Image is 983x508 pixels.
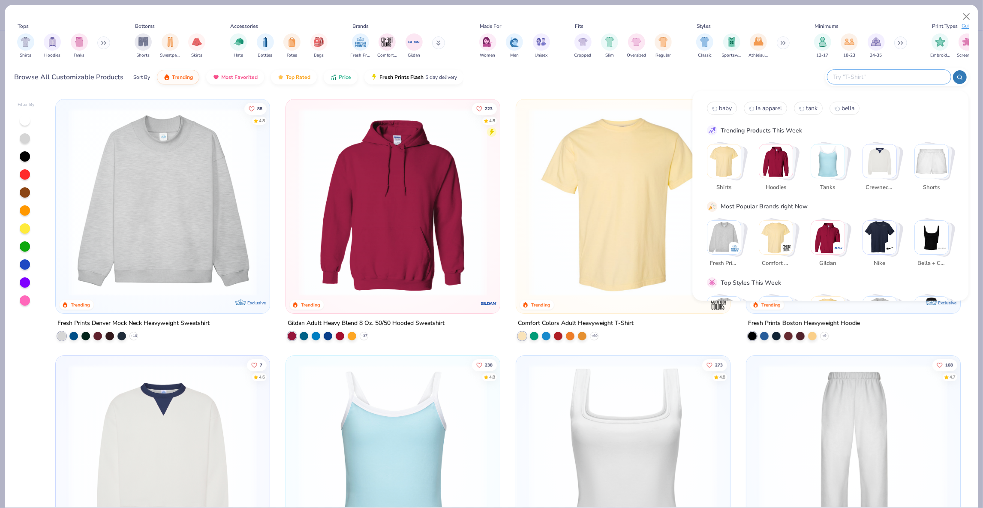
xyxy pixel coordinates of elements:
button: filter button [17,33,34,59]
img: Hoodies Image [48,37,57,47]
img: Nike [863,221,897,254]
img: Fresh Prints Image [354,36,367,48]
img: Comfort Colors Image [381,36,394,48]
button: Like [932,359,957,371]
button: Stack Card Button Classic [707,297,747,348]
div: 4.8 [489,117,495,124]
button: la apparel1 [744,102,788,115]
span: + 37 [361,334,367,339]
span: Gildan [408,52,420,59]
div: filter for Bottles [257,33,274,59]
div: Gildan Adult Heavy Blend 8 Oz. 50/50 Hooded Sweatshirt [288,318,445,329]
div: filter for Slim [601,33,618,59]
img: Totes Image [287,37,297,47]
button: Stack Card Button Preppy [915,297,954,348]
span: Nike [866,260,894,268]
div: Fresh Prints Denver Mock Neck Heavyweight Sweatshirt [57,318,210,329]
button: baby0 [707,102,737,115]
span: 7 [260,363,262,367]
div: filter for Fresh Prints [351,33,370,59]
div: Sort By [133,73,150,81]
button: Price [324,70,358,84]
div: filter for Shorts [135,33,152,59]
div: Accessories [231,22,259,30]
img: Sportswear Image [727,37,736,47]
span: Sweatpants [160,52,180,59]
div: Most Popular Brands right Now [721,202,808,211]
img: Classic Image [700,37,710,47]
button: Top Rated [271,70,317,84]
img: Embroidery Image [935,37,945,47]
button: filter button [506,33,523,59]
span: Hoodies [44,52,60,59]
span: Fresh Prints [351,52,370,59]
button: Stack Card Button Cozy [863,297,902,348]
div: 4.8 [719,374,725,380]
span: Bags [314,52,324,59]
div: Brands [352,22,369,30]
span: 5 day delivery [425,72,457,82]
div: filter for Gildan [406,33,423,59]
div: filter for 18-23 [841,33,858,59]
div: filter for Hats [230,33,247,59]
div: filter for Men [506,33,523,59]
button: Close [959,9,975,25]
div: filter for Hoodies [44,33,61,59]
button: filter button [533,33,550,59]
img: most_fav.gif [213,74,219,81]
img: Gildan Image [408,36,421,48]
button: Stack Card Button Comfort Colors [759,220,799,271]
button: Like [244,102,267,114]
span: Totes [287,52,298,59]
img: Cropped Image [578,37,588,47]
div: filter for Sweatpants [160,33,180,59]
span: 168 [945,363,953,367]
button: Fresh Prints Flash5 day delivery [364,70,463,84]
button: Stack Card Button Tanks [811,144,851,195]
img: 029b8af0-80e6-406f-9fdc-fdf898547912 [525,108,721,296]
button: filter button [230,33,247,59]
div: filter for Totes [283,33,301,59]
div: Trending Products This Week [721,126,803,135]
button: Stack Card Button Bella + Canvas [915,220,954,271]
div: filter for Screen Print [957,33,977,59]
span: Skirts [191,52,202,59]
span: Shorts [918,183,946,192]
button: filter button [601,33,618,59]
div: Made For [480,22,501,30]
button: filter button [135,33,152,59]
img: trending.gif [163,74,170,81]
div: Bottoms [135,22,155,30]
img: 12-17 Image [818,37,827,47]
img: 24-35 Image [871,37,881,47]
span: Sportswear [722,52,742,59]
img: Shirts Image [21,37,30,47]
img: 01756b78-01f6-4cc6-8d8a-3c30c1a0c8ac [295,108,491,296]
img: flash.gif [371,74,378,81]
img: Bottles Image [261,37,270,47]
span: + 10 [131,334,137,339]
span: Price [339,74,351,81]
button: filter button [655,33,672,59]
img: Sportswear [760,297,793,331]
span: Trending [172,74,193,81]
button: filter button [814,33,831,59]
img: Oversized Image [631,37,641,47]
div: filter for Regular [655,33,672,59]
img: 18-23 Image [845,37,854,47]
span: Tanks [74,52,85,59]
button: filter button [160,33,180,59]
img: Bella + Canvas [915,221,949,254]
div: 4.8 [489,374,495,380]
span: baby [719,105,732,113]
button: Stack Card Button Nike [863,220,902,271]
div: filter for Tanks [71,33,88,59]
img: Cozy [863,297,897,331]
img: Fresh Prints [708,221,741,254]
span: Shirts [20,52,31,59]
button: filter button [749,33,768,59]
img: Athleisure Image [754,37,764,47]
img: Hoodies [760,145,793,178]
span: Oversized [627,52,646,59]
span: 238 [485,363,493,367]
